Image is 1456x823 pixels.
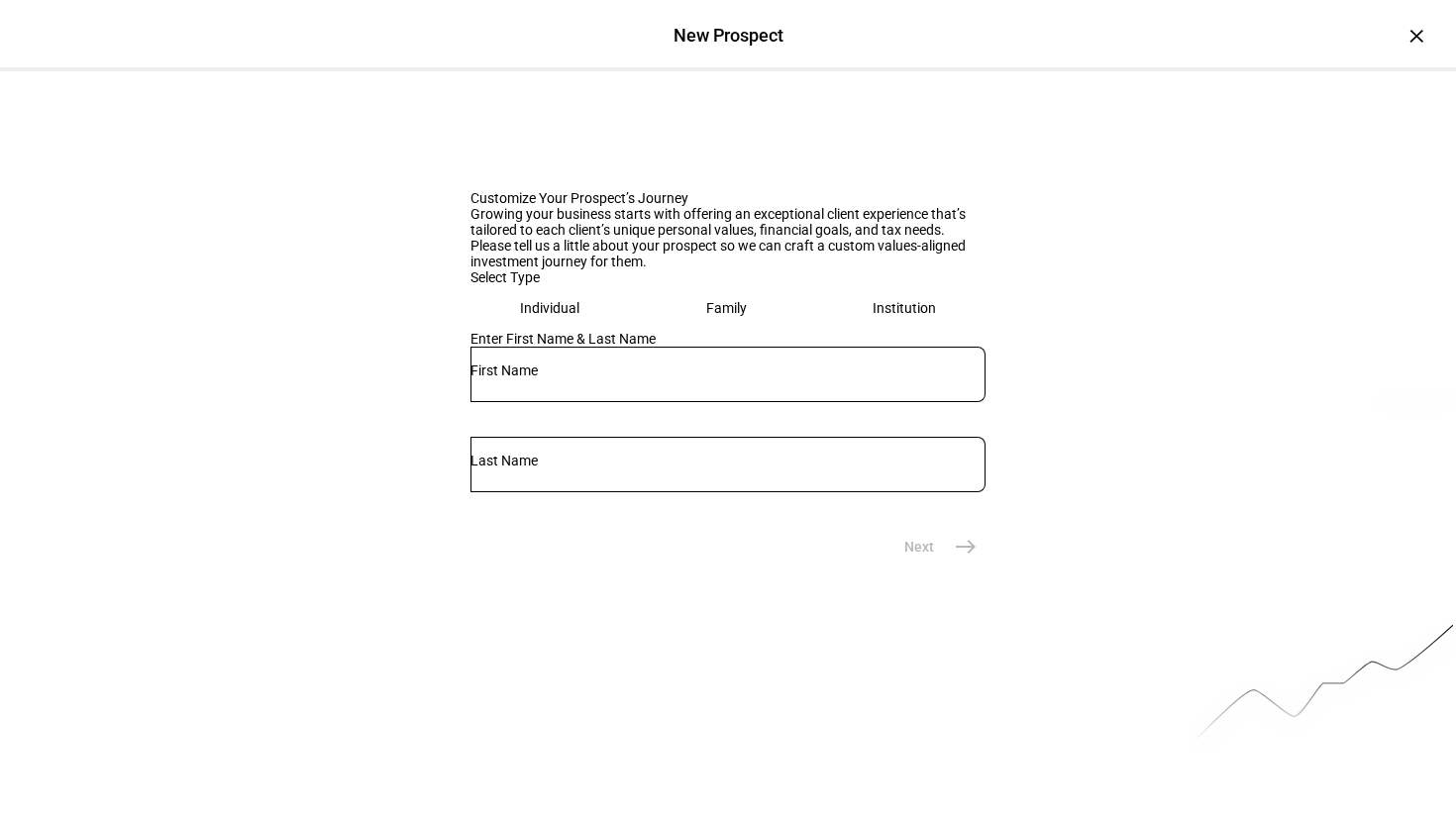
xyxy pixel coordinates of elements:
[470,453,986,468] input: Last Name
[706,300,747,316] div: Family
[881,527,986,566] eth-stepper-button: Next
[470,190,986,206] div: Customize Your Prospect’s Journey
[470,331,986,347] div: Enter First Name & Last Name
[520,300,579,316] div: Individual
[470,206,986,238] div: Growing your business starts with offering an exceptional client experience that’s tailored to ea...
[470,238,986,269] div: Please tell us a little about your prospect so we can craft a custom values-aligned investment jo...
[470,269,986,285] div: Select Type
[470,362,986,378] input: First Name
[873,300,936,316] div: Institution
[1401,20,1432,51] div: ×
